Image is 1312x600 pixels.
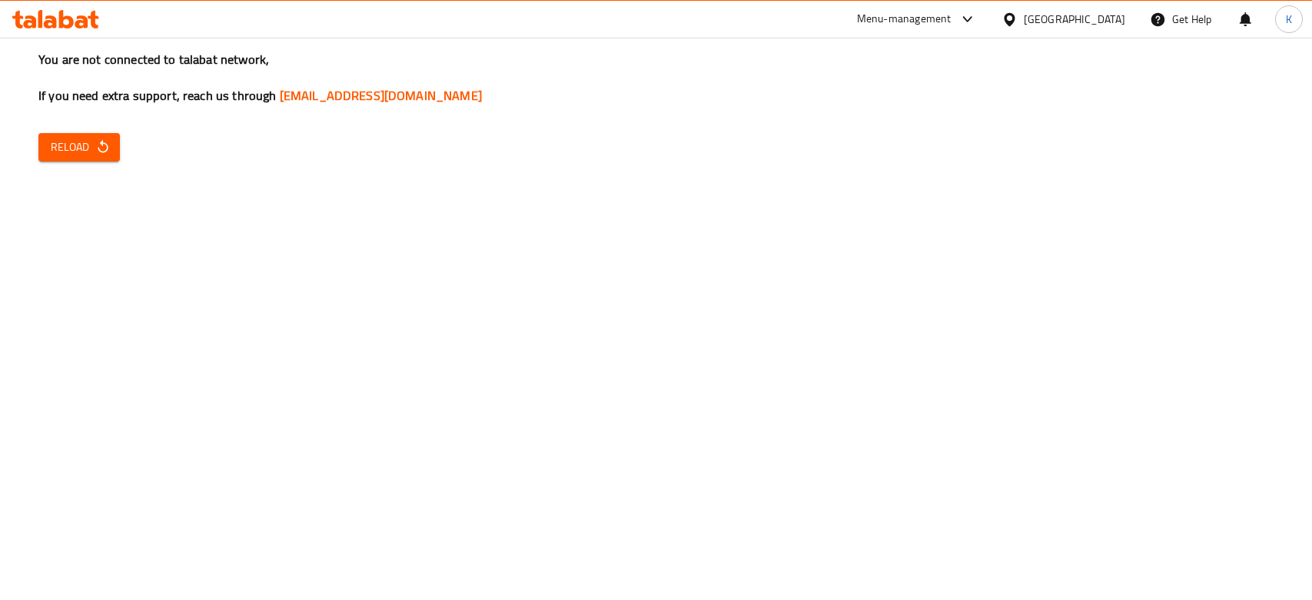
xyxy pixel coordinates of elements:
div: [GEOGRAPHIC_DATA] [1024,11,1125,28]
h3: You are not connected to talabat network, If you need extra support, reach us through [38,51,1274,105]
span: K [1286,11,1292,28]
a: [EMAIL_ADDRESS][DOMAIN_NAME] [280,84,482,107]
span: Reload [51,138,108,157]
button: Reload [38,133,120,162]
div: Menu-management [857,10,952,28]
